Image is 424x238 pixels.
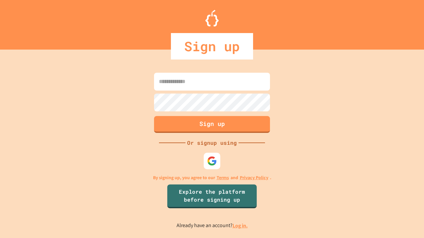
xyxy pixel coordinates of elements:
[217,174,229,181] a: Terms
[205,10,219,26] img: Logo.svg
[171,33,253,59] div: Sign up
[240,174,268,181] a: Privacy Policy
[167,184,257,208] a: Explore the platform before signing up
[185,139,238,147] div: Or signup using
[177,221,248,230] p: Already have an account?
[233,222,248,229] a: Log in.
[154,116,270,133] button: Sign up
[207,156,217,166] img: google-icon.svg
[153,174,271,181] p: By signing up, you agree to our and .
